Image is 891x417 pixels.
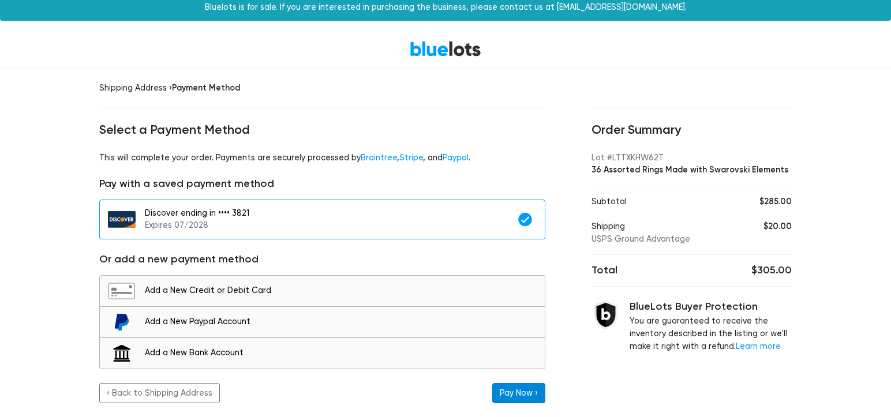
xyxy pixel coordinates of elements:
div: You are guaranteed to receive the inventory described in the listing or we'll make it right with ... [630,300,792,352]
button: Pay Now › [492,383,545,404]
div: Add a New Credit or Debit Card [145,284,539,297]
h5: BlueLots Buyer Protection [630,300,792,313]
span: Payment Method [172,82,240,93]
div: Shipping Address › [99,82,545,95]
span: USPS Ground Advantage [591,234,690,244]
a: Braintree [361,153,397,163]
div: Discover ending in •••• 3821 [145,207,511,232]
img: credit_card4-aa67a425a2d22b74fb5ad9a7b6498f45fc14ea0603bbdb5b951528953f6bd625.svg [108,283,136,299]
img: bank_building-47134c95dd6db366968c74e7de1e0c8476399df1e88d702a15913f4c9ea43779.svg [108,345,136,362]
h4: Order Summary [591,123,792,138]
button: Add a New Bank Account [99,337,545,369]
img: _ionicons_svg_md-checkmark-circle-blue-7dbdca65b30a3cfc78e66c3e8baa9e4101c968334466022a0ada57e5ab... [511,211,539,228]
h5: Or add a new payment method [99,253,545,266]
button: Add a New Paypal Account [99,306,545,338]
div: $20.00 [736,220,792,233]
div: Add a New Bank Account [145,347,539,359]
button: Discover ending in •••• 3821 Expires 07/2028 [99,200,545,239]
h5: Pay with a saved payment method [99,178,545,190]
h5: $305.00 [701,264,792,277]
div: Shipping [583,220,728,245]
span: Expires 07/2028 [145,220,208,230]
button: Add a New Credit or Debit Card [99,275,545,307]
img: discover-681ca82506a5421038b7f94bac12307f978106d9c477e7624ad2524c519387a4.svg [108,211,136,228]
a: Stripe [399,153,423,163]
a: Learn more [736,341,781,351]
p: This will complete your order. Payments are securely processed by , , and . [99,152,545,164]
div: 36 Assorted Rings Made with Swarovski Elements [591,164,792,176]
a: ‹ Back to Shipping Address [99,383,220,404]
div: $285.00 [736,196,792,208]
a: BlueLots [410,40,481,57]
h4: Select a Payment Method [99,123,545,138]
a: Paypal [443,153,469,163]
div: Add a New Paypal Account [145,315,539,328]
h5: Total [591,264,683,277]
img: paypal-e45154e64af83914f1bfc5ccaef5e45ad9219bcc487a140f8d53ba0aa7adc10c.svg [108,314,136,330]
img: buyer_protection_shield-3b65640a83011c7d3ede35a8e5a80bfdfaa6a97447f0071c1475b91a4b0b3d01.png [591,300,620,329]
div: Subtotal [583,196,728,208]
div: Lot #LTTXKHW62T [591,152,792,164]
